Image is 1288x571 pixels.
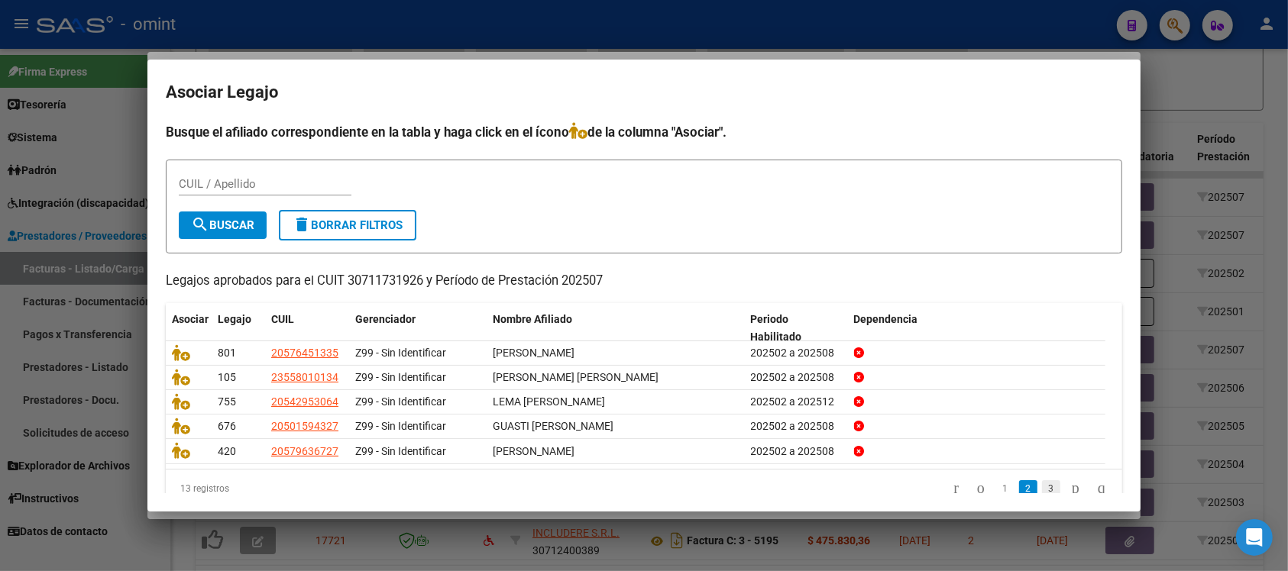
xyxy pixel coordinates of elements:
[179,211,267,239] button: Buscar
[355,420,446,432] span: Z99 - Sin Identificar
[271,445,338,457] span: 20579636727
[293,215,311,234] mat-icon: delete
[166,122,1122,142] h4: Busque el afiliado correspondiente en la tabla y haga click en el ícono de la columna "Asociar".
[487,303,745,353] datatable-header-cell: Nombre Afiliado
[751,313,802,343] span: Periodo Habilitado
[279,210,416,240] button: Borrar Filtros
[1017,476,1040,502] li: page 2
[493,313,572,325] span: Nombre Afiliado
[1236,519,1273,556] div: Open Intercom Messenger
[293,218,403,232] span: Borrar Filtros
[166,303,212,353] datatable-header-cell: Asociar
[271,313,294,325] span: CUIL
[970,480,992,497] a: go to previous page
[166,272,1122,291] p: Legajos aprobados para el CUIT 30711731926 y Período de Prestación 202507
[355,347,446,359] span: Z99 - Sin Identificar
[166,78,1122,107] h2: Asociar Legajo
[996,480,1015,497] a: 1
[1065,480,1086,497] a: go to next page
[1040,476,1063,502] li: page 3
[271,371,338,383] span: 23558010134
[271,347,338,359] span: 20576451335
[848,303,1106,353] datatable-header-cell: Dependencia
[751,443,842,460] div: 202502 a 202508
[493,347,574,359] span: CASTILLO CANDIA MENDEZ THIAGO
[218,420,236,432] span: 676
[218,347,236,359] span: 801
[355,395,446,408] span: Z99 - Sin Identificar
[854,313,918,325] span: Dependencia
[218,371,236,383] span: 105
[172,313,209,325] span: Asociar
[355,313,416,325] span: Gerenciador
[349,303,487,353] datatable-header-cell: Gerenciador
[1042,480,1060,497] a: 3
[493,420,613,432] span: GUASTI JUAN CRUZ
[1091,480,1112,497] a: go to last page
[271,395,338,408] span: 20542953064
[218,395,236,408] span: 755
[355,445,446,457] span: Z99 - Sin Identificar
[355,371,446,383] span: Z99 - Sin Identificar
[166,469,354,508] div: 13 registros
[493,395,605,408] span: LEMA SALVATORE JUAN IGNACIO
[493,445,574,457] span: ZAS GIANFRANCO
[751,344,842,362] div: 202502 a 202508
[751,418,842,435] div: 202502 a 202508
[265,303,349,353] datatable-header-cell: CUIL
[493,371,659,383] span: LOPEZ HEER MILAGROS CELENE
[212,303,265,353] datatable-header-cell: Legajo
[947,480,966,497] a: go to first page
[191,218,254,232] span: Buscar
[218,445,236,457] span: 420
[1019,480,1037,497] a: 2
[994,476,1017,502] li: page 1
[751,393,842,411] div: 202502 a 202512
[745,303,848,353] datatable-header-cell: Periodo Habilitado
[271,420,338,432] span: 20501594327
[218,313,251,325] span: Legajo
[191,215,209,234] mat-icon: search
[751,369,842,386] div: 202502 a 202508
